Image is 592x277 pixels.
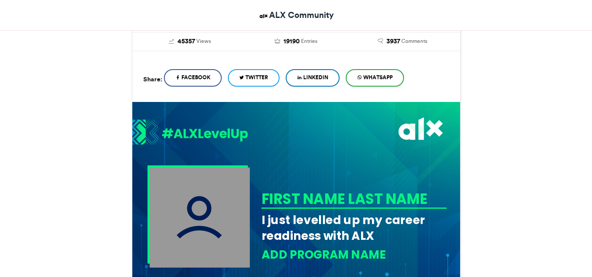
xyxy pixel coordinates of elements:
[386,37,400,46] span: 3937
[196,37,211,45] span: Views
[143,74,162,85] h5: Share:
[143,37,237,46] a: 45357 Views
[164,69,222,87] a: Facebook
[401,37,427,45] span: Comments
[181,74,210,81] span: Facebook
[249,37,343,46] a: 19190 Entries
[284,37,300,46] span: 19190
[132,119,248,147] img: 1721821317.056-e66095c2f9b7be57613cf5c749b4708f54720bc2.png
[245,74,268,81] span: Twitter
[258,11,269,21] img: ALX Community
[177,37,195,46] span: 45357
[228,69,280,87] a: Twitter
[303,74,328,81] span: LinkedIn
[301,37,317,45] span: Entries
[356,37,449,46] a: 3937 Comments
[149,167,250,267] img: user_filled.png
[363,74,393,81] span: WhatsApp
[261,247,447,263] div: ADD PROGRAM NAME
[261,212,447,244] div: I just levelled up my career readiness with ALX
[286,69,340,87] a: LinkedIn
[261,189,443,209] div: FIRST NAME LAST NAME
[346,69,404,87] a: WhatsApp
[258,9,334,21] a: ALX Community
